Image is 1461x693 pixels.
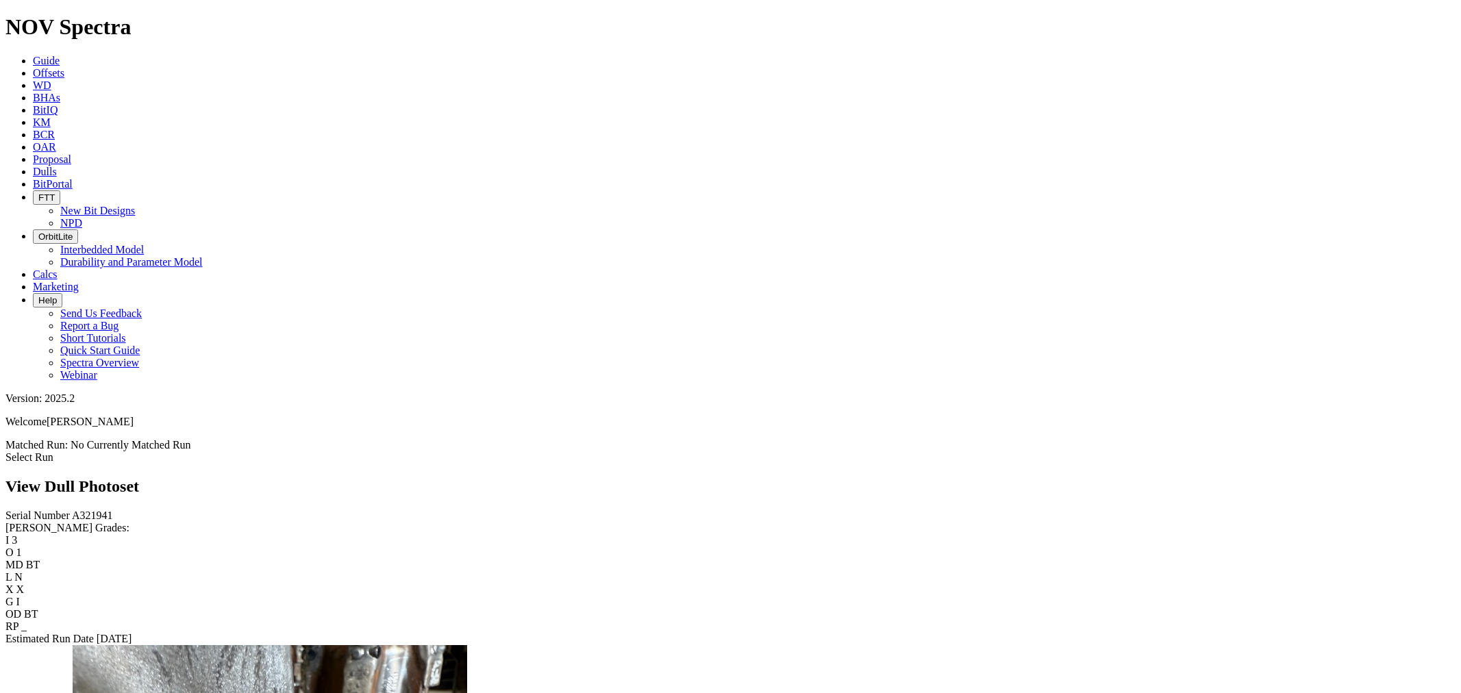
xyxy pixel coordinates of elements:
a: Spectra Overview [60,357,139,368]
label: G [5,596,14,607]
button: OrbitLite [33,229,78,244]
a: BitPortal [33,178,73,190]
div: [PERSON_NAME] Grades: [5,522,1456,534]
span: 1 [16,546,22,558]
h2: View Dull Photoset [5,477,1456,496]
label: L [5,571,12,583]
a: Interbedded Model [60,244,144,255]
span: X [16,583,25,595]
a: New Bit Designs [60,205,135,216]
a: Marketing [33,281,79,292]
span: [PERSON_NAME] [47,416,134,427]
a: Quick Start Guide [60,344,140,356]
a: KM [33,116,51,128]
a: Report a Bug [60,320,118,331]
button: Help [33,293,62,307]
span: 3 [12,534,17,546]
a: Send Us Feedback [60,307,142,319]
a: Short Tutorials [60,332,126,344]
a: Webinar [60,369,97,381]
a: BitIQ [33,104,58,116]
a: OAR [33,141,56,153]
span: BT [26,559,40,570]
label: MD [5,559,23,570]
a: Offsets [33,67,64,79]
label: Estimated Run Date [5,633,94,644]
a: WD [33,79,51,91]
a: Dulls [33,166,57,177]
span: N [14,571,23,583]
a: BCR [33,129,55,140]
label: O [5,546,14,558]
label: RP [5,620,18,632]
a: Proposal [33,153,71,165]
span: [DATE] [97,633,132,644]
label: Serial Number [5,509,70,521]
span: I [16,596,20,607]
span: Help [38,295,57,305]
label: I [5,534,9,546]
label: OD [5,608,21,620]
p: Welcome [5,416,1456,428]
span: A321941 [72,509,113,521]
a: Durability and Parameter Model [60,256,203,268]
a: Calcs [33,268,58,280]
span: OrbitLite [38,231,73,242]
span: BT [24,608,38,620]
span: _ [21,620,27,632]
span: Matched Run: [5,439,68,451]
h1: NOV Spectra [5,14,1456,40]
span: FTT [38,192,55,203]
a: BHAs [33,92,60,103]
a: NPD [60,217,82,229]
span: No Currently Matched Run [71,439,191,451]
a: Guide [33,55,60,66]
button: FTT [33,190,60,205]
a: Select Run [5,451,53,463]
div: Version: 2025.2 [5,392,1456,405]
label: X [5,583,14,595]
